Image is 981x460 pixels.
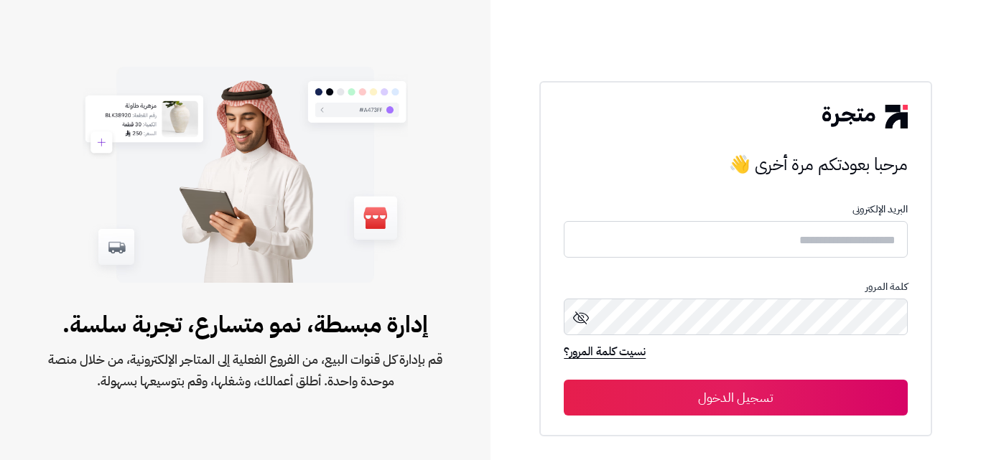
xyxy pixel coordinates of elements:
[46,307,445,342] span: إدارة مبسطة، نمو متسارع، تجربة سلسة.
[564,281,907,293] p: كلمة المرور
[564,343,646,363] a: نسيت كلمة المرور؟
[564,380,907,416] button: تسجيل الدخول
[822,105,907,128] img: logo-2.png
[564,204,907,215] p: البريد الإلكترونى
[564,150,907,179] h3: مرحبا بعودتكم مرة أخرى 👋
[46,349,445,392] span: قم بإدارة كل قنوات البيع، من الفروع الفعلية إلى المتاجر الإلكترونية، من خلال منصة موحدة واحدة. أط...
